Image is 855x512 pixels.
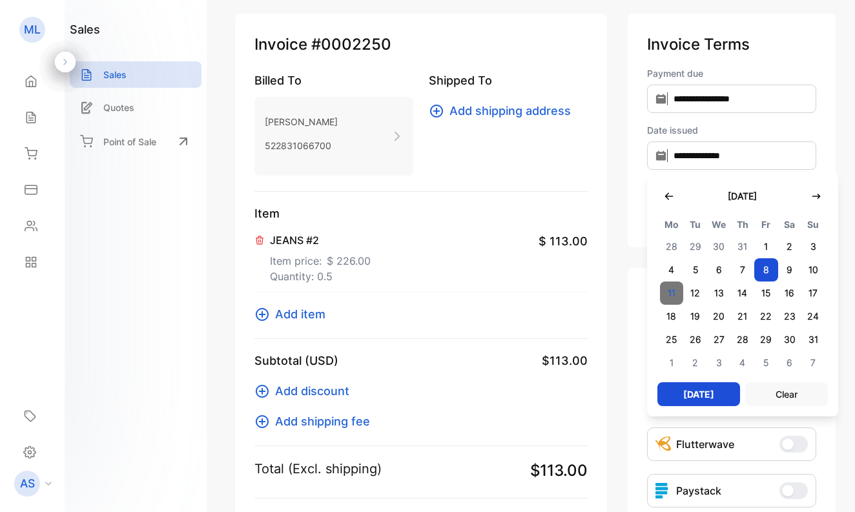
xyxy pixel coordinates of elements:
span: We [707,217,731,232]
p: AS [20,475,35,492]
span: 26 [683,328,707,351]
span: Add shipping fee [275,413,370,430]
span: $ 113.00 [539,232,588,250]
p: 522831066700 [265,136,338,155]
span: 12 [683,282,707,305]
span: 6 [707,258,731,282]
span: 4 [660,258,684,282]
span: $113.00 [530,459,588,482]
span: Tu [683,217,707,232]
p: Paystack [676,483,721,498]
span: 2 [778,235,802,258]
button: Open LiveChat chat widget [10,5,49,44]
p: Invoice [254,33,588,56]
span: 4 [730,351,754,374]
p: ML [24,21,41,38]
span: 25 [660,328,684,351]
button: [DATE] [715,183,770,209]
a: Point of Sale [70,127,201,156]
span: Fr [754,217,778,232]
span: 2 [683,351,707,374]
span: 9 [778,258,802,282]
h1: sales [70,21,100,38]
button: Add shipping fee [254,413,378,430]
span: 15 [754,282,778,305]
span: 19 [683,305,707,328]
p: Point of Sale [103,135,156,148]
span: 30 [707,235,731,258]
label: Payment due [647,67,816,80]
span: 29 [683,235,707,258]
span: Mo [660,217,684,232]
span: 20 [707,305,731,328]
button: Add shipping address [429,102,579,119]
span: 14 [730,282,754,305]
span: 21 [730,305,754,328]
p: Sales [103,68,127,81]
span: 3 [801,235,825,258]
span: $113.00 [542,352,588,369]
span: 6 [778,351,802,374]
p: JEANS #2 [270,232,371,248]
span: Su [801,217,825,232]
span: Add item [275,305,325,323]
button: [DATE] [657,382,740,406]
button: Add item [254,305,333,323]
p: Total (Excl. shipping) [254,459,382,478]
span: 1 [754,235,778,258]
img: icon [655,483,671,498]
span: 30 [778,328,802,351]
span: Add discount [275,382,349,400]
span: 17 [801,282,825,305]
p: Quantity: 0.5 [270,269,371,284]
p: Subtotal (USD) [254,352,338,369]
span: #0002250 [311,33,391,56]
p: Item [254,205,588,222]
span: 29 [754,328,778,351]
span: 5 [683,258,707,282]
p: Item price: [270,248,371,269]
p: Billed To [254,72,413,89]
p: [PERSON_NAME] [265,112,338,131]
span: 31 [730,235,754,258]
span: 8 [754,258,778,282]
p: Quotes [103,101,134,114]
span: 28 [660,235,684,258]
span: 22 [754,305,778,328]
span: 1 [660,351,684,374]
span: 28 [730,328,754,351]
span: 13 [707,282,731,305]
span: 10 [801,258,825,282]
span: 18 [660,305,684,328]
span: 11 [660,282,684,305]
span: 31 [801,328,825,351]
button: Add discount [254,382,357,400]
span: 7 [730,258,754,282]
span: 5 [754,351,778,374]
span: 23 [778,305,802,328]
span: $ 226.00 [327,253,371,269]
span: 16 [778,282,802,305]
label: Date issued [647,123,816,137]
p: Flutterwave [676,436,734,452]
span: 27 [707,328,731,351]
a: Sales [70,61,201,88]
span: 24 [801,305,825,328]
p: Invoice Terms [647,33,816,56]
p: Shipped To [429,72,588,89]
a: Quotes [70,94,201,121]
span: Th [730,217,754,232]
span: 7 [801,351,825,374]
span: Sa [778,217,802,232]
span: 3 [707,351,731,374]
span: Add shipping address [449,102,571,119]
button: Clear [745,382,828,406]
img: Icon [655,436,671,452]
